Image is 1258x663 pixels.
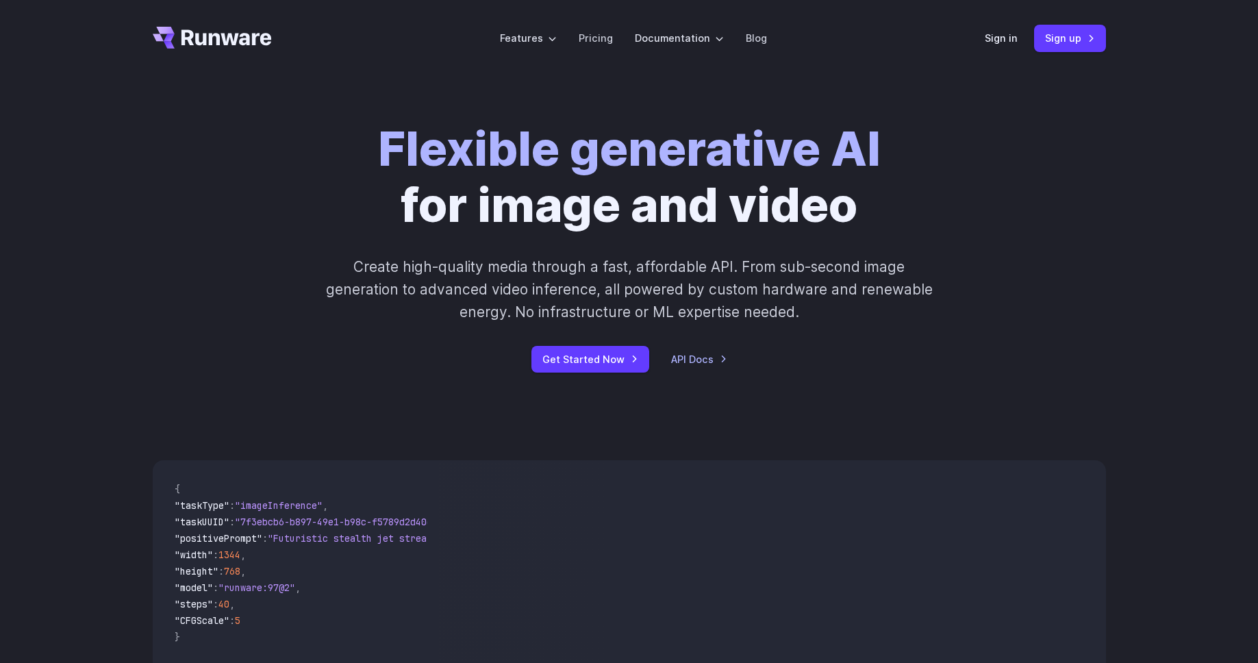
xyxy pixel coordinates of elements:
[229,516,235,528] span: :
[985,30,1018,46] a: Sign in
[213,598,218,610] span: :
[262,532,268,545] span: :
[229,614,235,627] span: :
[175,565,218,577] span: "height"
[295,581,301,594] span: ,
[175,598,213,610] span: "steps"
[175,483,180,495] span: {
[579,30,613,46] a: Pricing
[175,516,229,528] span: "taskUUID"
[235,614,240,627] span: 5
[671,351,727,367] a: API Docs
[229,499,235,512] span: :
[213,581,218,594] span: :
[218,565,224,577] span: :
[531,346,649,373] a: Get Started Now
[218,598,229,610] span: 40
[240,565,246,577] span: ,
[746,30,767,46] a: Blog
[324,255,934,324] p: Create high-quality media through a fast, affordable API. From sub-second image generation to adv...
[378,121,881,234] h1: for image and video
[175,581,213,594] span: "model"
[175,499,229,512] span: "taskType"
[224,565,240,577] span: 768
[268,532,766,545] span: "Futuristic stealth jet streaking through a neon-lit cityscape with glowing purple exhaust"
[500,30,557,46] label: Features
[175,532,262,545] span: "positivePrompt"
[1034,25,1106,51] a: Sign up
[229,598,235,610] span: ,
[175,549,213,561] span: "width"
[218,549,240,561] span: 1344
[235,499,323,512] span: "imageInference"
[153,27,272,49] a: Go to /
[240,549,246,561] span: ,
[378,120,881,177] strong: Flexible generative AI
[175,614,229,627] span: "CFGScale"
[235,516,443,528] span: "7f3ebcb6-b897-49e1-b98c-f5789d2d40d7"
[213,549,218,561] span: :
[218,581,295,594] span: "runware:97@2"
[635,30,724,46] label: Documentation
[175,631,180,643] span: }
[323,499,328,512] span: ,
